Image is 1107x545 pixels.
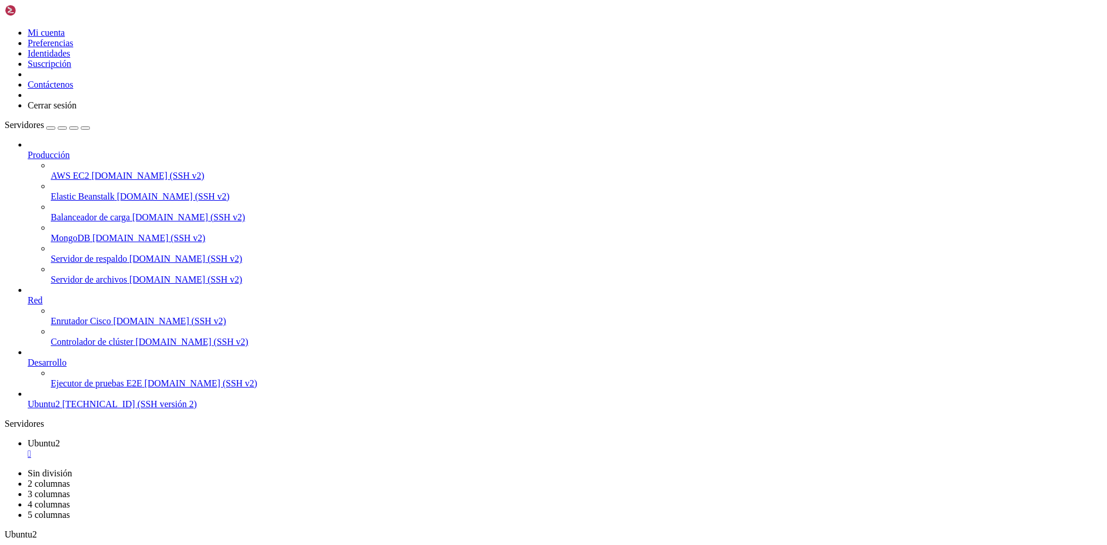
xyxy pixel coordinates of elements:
[51,368,1102,389] li: Ejecutor de pruebas E2E [DOMAIN_NAME] (SSH v2)
[28,389,1102,409] li: Ubuntu2 [TECHNICAL_ID] (SSH versión 2)
[28,438,1102,459] a: Ubuntu2
[51,254,1102,264] a: Servidor de respaldo [DOMAIN_NAME] (SSH v2)
[5,120,90,130] a: Servidores
[28,479,70,488] font: 2 columnas
[132,212,245,222] font: [DOMAIN_NAME] (SSH v2)
[51,212,1102,223] a: Balanceador de carga [DOMAIN_NAME] (SSH v2)
[51,337,133,347] font: Controlador de clúster
[28,28,65,37] a: Mi cuenta
[28,449,1102,459] a: 
[28,140,1102,285] li: Producción
[28,358,1102,368] a: Desarrollo
[28,80,73,89] a: Contáctenos
[28,449,31,458] font: 
[145,378,258,388] font: [DOMAIN_NAME] (SSH v2)
[135,337,248,347] font: [DOMAIN_NAME] (SSH v2)
[51,243,1102,264] li: Servidor de respaldo [DOMAIN_NAME] (SSH v2)
[28,358,67,367] font: Desarrollo
[51,191,1102,202] a: Elastic Beanstalk [DOMAIN_NAME] (SSH v2)
[5,5,71,16] img: Concha
[51,181,1102,202] li: Elastic Beanstalk [DOMAIN_NAME] (SSH v2)
[129,254,242,264] font: [DOMAIN_NAME] (SSH v2)
[5,120,44,130] font: Servidores
[28,399,60,409] font: Ubuntu2
[28,285,1102,347] li: Red
[51,275,1102,285] a: Servidor de archivos [DOMAIN_NAME] (SSH v2)
[51,326,1102,347] li: Controlador de clúster [DOMAIN_NAME] (SSH v2)
[28,48,70,58] a: Identidades
[51,233,1102,243] a: MongoDB [DOMAIN_NAME] (SSH v2)
[92,171,205,181] font: [DOMAIN_NAME] (SSH v2)
[51,171,1102,181] a: AWS EC2 [DOMAIN_NAME] (SSH v2)
[28,295,43,305] font: Red
[62,399,197,409] font: [TECHNICAL_ID] (SSH versión 2)
[5,14,9,24] div: (0, 1)
[28,59,71,69] a: Suscripción
[5,529,37,539] font: Ubuntu2
[51,306,1102,326] li: Enrutador Cisco [DOMAIN_NAME] (SSH v2)
[28,347,1102,389] li: Desarrollo
[28,499,70,509] font: 4 columnas
[5,5,957,14] x-row: Connection timed out
[51,275,127,284] font: Servidor de archivos
[28,150,70,160] font: Producción
[28,295,1102,306] a: Red
[28,438,60,448] font: Ubuntu2
[51,160,1102,181] li: AWS EC2 [DOMAIN_NAME] (SSH v2)
[51,316,111,326] font: Enrutador Cisco
[51,233,90,243] font: MongoDB
[51,202,1102,223] li: Balanceador de carga [DOMAIN_NAME] (SSH v2)
[28,510,70,520] font: 5 columnas
[28,150,1102,160] a: Producción
[129,275,242,284] font: [DOMAIN_NAME] (SSH v2)
[51,212,130,222] font: Balanceador de carga
[51,378,142,388] font: Ejecutor de pruebas E2E
[51,264,1102,285] li: Servidor de archivos [DOMAIN_NAME] (SSH v2)
[28,468,72,478] font: Sin división
[5,419,44,429] font: Servidores
[51,191,115,201] font: Elastic Beanstalk
[28,489,70,499] font: 3 columnas
[51,316,1102,326] a: Enrutador Cisco [DOMAIN_NAME] (SSH v2)
[51,337,1102,347] a: Controlador de clúster [DOMAIN_NAME] (SSH v2)
[28,100,77,110] font: Cerrar sesión
[51,223,1102,243] li: MongoDB [DOMAIN_NAME] (SSH v2)
[117,191,230,201] font: [DOMAIN_NAME] (SSH v2)
[113,316,226,326] font: [DOMAIN_NAME] (SSH v2)
[28,399,1102,409] a: Ubuntu2 [TECHNICAL_ID] (SSH versión 2)
[28,38,73,48] a: Preferencias
[51,254,127,264] font: Servidor de respaldo
[92,233,205,243] font: [DOMAIN_NAME] (SSH v2)
[51,171,89,181] font: AWS EC2
[51,378,1102,389] a: Ejecutor de pruebas E2E [DOMAIN_NAME] (SSH v2)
